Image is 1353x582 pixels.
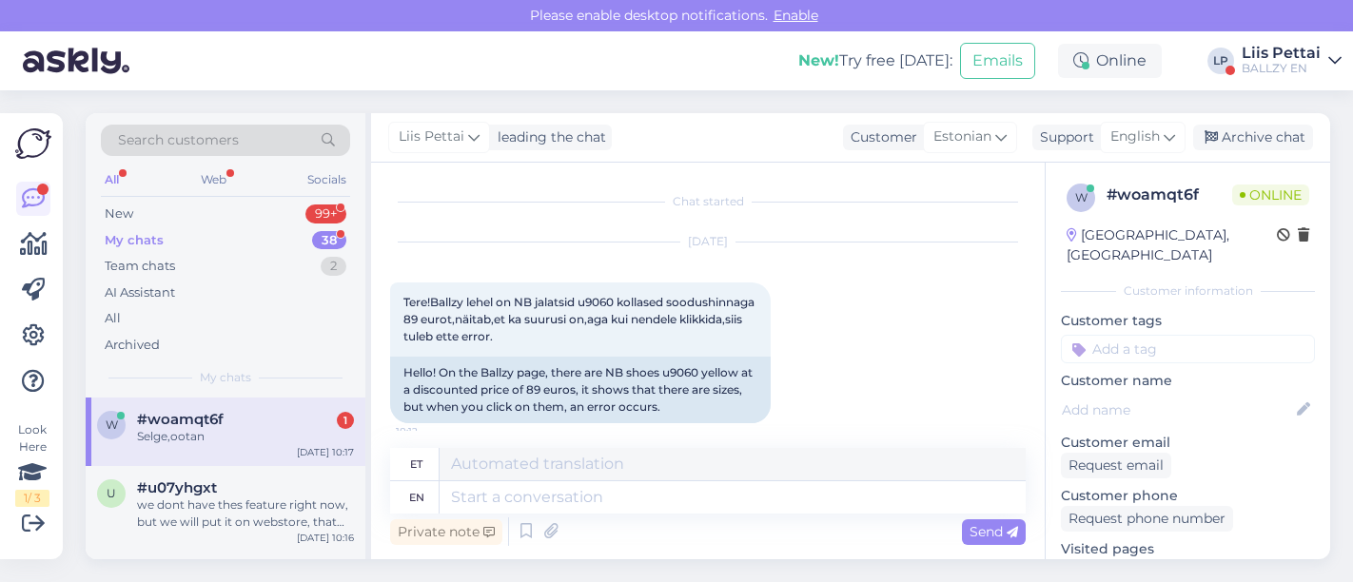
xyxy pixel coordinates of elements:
img: Askly Logo [15,128,51,159]
div: Request email [1061,453,1171,478]
span: Send [970,523,1018,540]
span: Tere!Ballzy lehel on NB jalatsid u9060 kollased soodushinnaga 89 eurot,näitab,et ka suurusi on,ag... [403,295,757,343]
div: en [409,481,424,514]
div: Request phone number [1061,506,1233,532]
span: w [1075,190,1088,204]
div: Hello! On the Ballzy page, there are NB shoes u9060 yellow at a discounted price of 89 euros, it ... [390,357,771,423]
div: Liis Pettai [1242,46,1321,61]
span: My chats [200,369,251,386]
div: BALLZY EN [1242,61,1321,76]
span: Estonian [933,126,991,147]
a: Liis PettaiBALLZY EN [1242,46,1342,76]
span: Search customers [118,130,239,150]
div: Try free [DATE]: [798,49,952,72]
div: Team chats [105,257,175,276]
b: New! [798,51,839,69]
input: Add a tag [1061,335,1315,363]
span: English [1110,126,1160,147]
p: Customer email [1061,433,1315,453]
div: Web [197,167,230,192]
div: [DATE] 10:16 [297,531,354,545]
div: Socials [304,167,350,192]
div: Online [1058,44,1162,78]
div: Support [1032,127,1094,147]
span: w [106,417,118,432]
span: Enable [768,7,824,24]
div: # woamqt6f [1107,184,1232,206]
div: Private note [390,519,502,545]
div: Customer [843,127,917,147]
div: AI Assistant [105,283,175,302]
span: Liis Pettai [399,126,464,147]
p: Visited pages [1061,539,1315,559]
p: Customer tags [1061,311,1315,331]
div: we dont have thes feature right now, but we will put it on webstore, that you can insert your ema... [137,496,354,531]
div: Archive chat [1193,125,1313,150]
span: #u07yhgxt [137,479,217,496]
div: 1 / 3 [15,490,49,507]
span: u [107,486,116,500]
div: [DATE] 10:17 [297,445,354,459]
span: #woamqt6f [137,411,224,428]
div: Archived [105,336,160,355]
p: Customer name [1061,371,1315,391]
div: My chats [105,231,164,250]
p: Customer phone [1061,486,1315,506]
div: All [105,309,121,328]
div: Look Here [15,421,49,507]
div: 2 [321,257,346,276]
div: [DATE] [390,233,1026,250]
div: LP [1207,48,1234,74]
div: Selge,ootan [137,428,354,445]
div: leading the chat [490,127,606,147]
div: New [105,204,133,223]
div: 99+ [305,204,346,223]
span: 10:12 [396,424,467,438]
div: Chat started [390,193,1026,210]
div: All [101,167,123,192]
div: Customer information [1061,282,1315,300]
div: 1 [337,412,354,429]
span: Online [1232,184,1309,205]
button: Emails [960,43,1035,79]
div: 38 [312,231,346,250]
div: [GEOGRAPHIC_DATA], [GEOGRAPHIC_DATA] [1067,225,1277,265]
div: et [410,448,422,480]
input: Add name [1062,399,1293,420]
